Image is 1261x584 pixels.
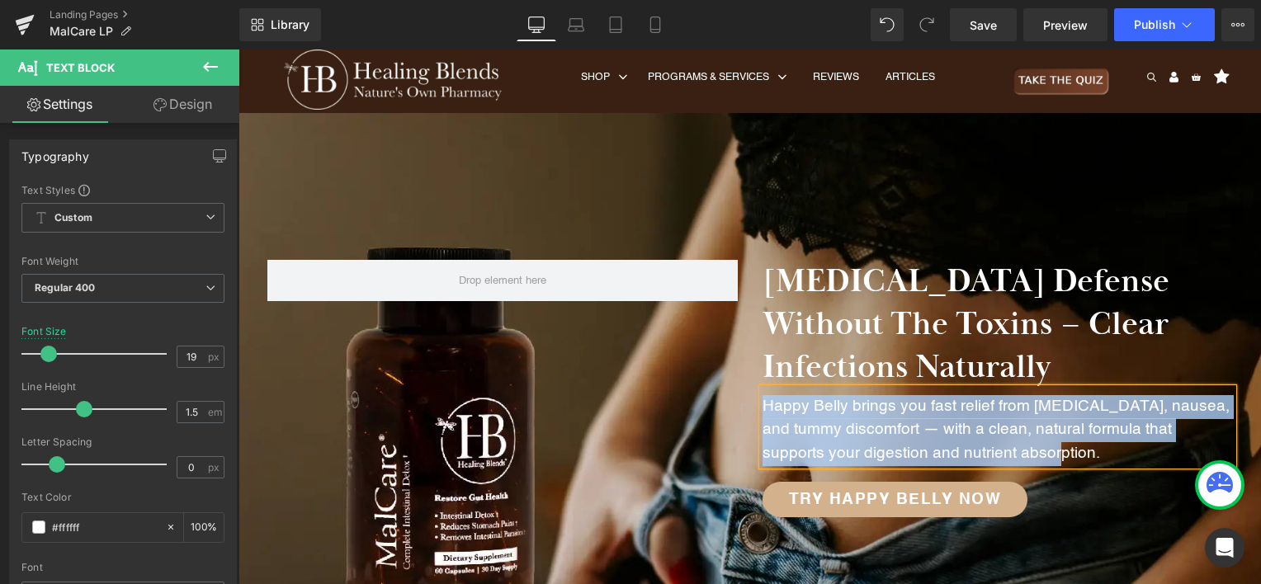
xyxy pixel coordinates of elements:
[1114,8,1215,41] button: Publish
[970,16,997,34] span: Save
[556,8,596,41] a: Laptop
[909,17,918,38] img: Search Icon
[524,210,994,339] h2: [MEDICAL_DATA] Defense Without the Toxins – Clear Infections Naturally
[596,8,635,41] a: Tablet
[21,326,67,337] div: Font Size
[35,281,96,294] b: Regular 400
[572,2,623,53] a: REVIEWS
[21,256,224,267] div: Font Weight
[910,8,943,41] button: Redo
[774,17,871,46] img: take the quiz
[208,351,222,362] span: px
[409,2,548,53] a: PROGRAMS & SERVICES
[21,381,224,393] div: Line Height
[524,432,790,468] a: Try Happy Belly Now
[208,462,222,473] span: px
[123,86,243,123] a: Design
[21,140,89,163] div: Typography
[21,492,224,503] div: Text Color
[208,407,222,417] span: em
[524,346,994,417] p: Happy Belly brings you fast relief from [MEDICAL_DATA], nausea, and tummy discomfort — with a cle...
[340,2,391,53] a: SHOP
[550,442,763,458] span: Try Happy Belly Now
[52,518,158,536] input: Color
[50,25,113,38] span: MalCare LP
[1134,18,1175,31] span: Publish
[50,8,239,21] a: Landing Pages
[871,8,904,41] button: Undo
[1205,528,1244,568] div: Open Intercom Messenger
[21,562,224,573] div: Font
[184,513,224,542] div: %
[1221,8,1254,41] button: More
[21,183,224,196] div: Text Styles
[239,8,321,41] a: New Library
[646,2,697,53] a: ARTICLES
[635,8,675,41] a: Mobile
[21,436,224,448] div: Letter Spacing
[1043,16,1088,34] span: Preview
[953,17,962,38] img: Cart Icon
[46,61,115,74] span: Text Block
[931,17,940,38] img: User Icon
[1023,8,1108,41] a: Preview
[54,211,92,225] b: Custom
[517,8,556,41] a: Desktop
[271,17,309,32] span: Library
